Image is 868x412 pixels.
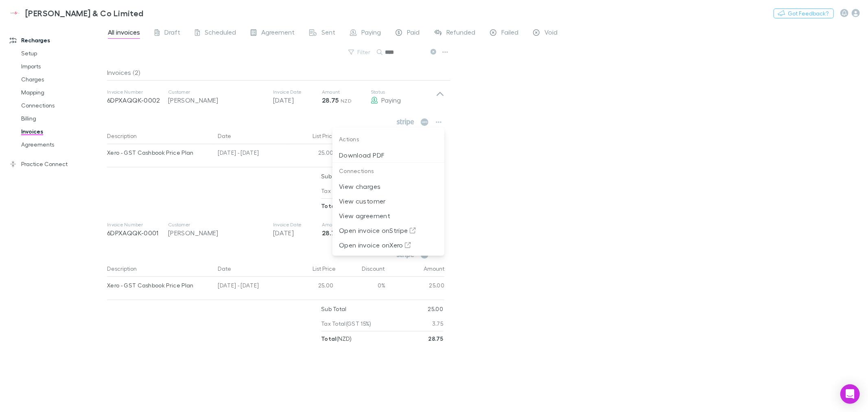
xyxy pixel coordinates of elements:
[332,238,444,252] li: Open invoice onXero
[332,211,444,219] a: View agreement
[332,194,444,208] li: View customer
[332,208,444,223] li: View agreement
[339,196,438,206] p: View customer
[332,150,444,158] a: Download PDF
[332,196,444,204] a: View customer
[332,148,444,162] li: Download PDF
[332,179,444,194] li: View charges
[332,223,444,238] li: Open invoice onStripe
[332,226,444,233] a: Open invoice onStripe
[840,384,860,404] div: Open Intercom Messenger
[339,150,438,160] p: Download PDF
[339,211,438,221] p: View agreement
[332,182,444,189] a: View charges
[339,182,438,191] p: View charges
[332,163,444,180] p: Connections
[339,226,438,235] p: Open invoice on Stripe
[339,240,438,250] p: Open invoice on Xero
[332,131,444,148] p: Actions
[332,240,444,248] a: Open invoice onXero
